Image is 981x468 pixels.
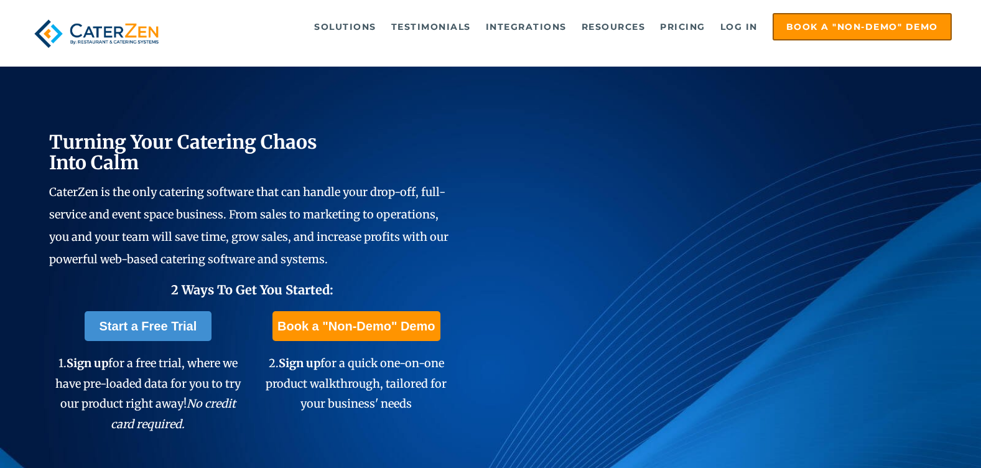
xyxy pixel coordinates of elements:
em: No credit card required. [111,396,236,431]
a: Log in [714,14,764,39]
a: Resources [575,14,652,39]
a: Solutions [308,14,383,39]
a: Book a "Non-Demo" Demo [773,13,952,40]
a: Start a Free Trial [85,311,212,341]
span: CaterZen is the only catering software that can handle your drop-off, full-service and event spac... [49,185,449,266]
a: Pricing [654,14,712,39]
img: caterzen [29,13,163,54]
span: 2 Ways To Get You Started: [171,282,333,297]
span: 1. for a free trial, where we have pre-loaded data for you to try our product right away! [55,356,241,431]
span: Sign up [279,356,320,370]
a: Integrations [480,14,573,39]
span: Sign up [67,356,108,370]
span: 2. for a quick one-on-one product walkthrough, tailored for your business' needs [266,356,447,411]
iframe: Help widget launcher [870,419,967,454]
span: Turning Your Catering Chaos Into Calm [49,130,317,174]
div: Navigation Menu [187,13,952,40]
a: Book a "Non-Demo" Demo [272,311,440,341]
a: Testimonials [385,14,477,39]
